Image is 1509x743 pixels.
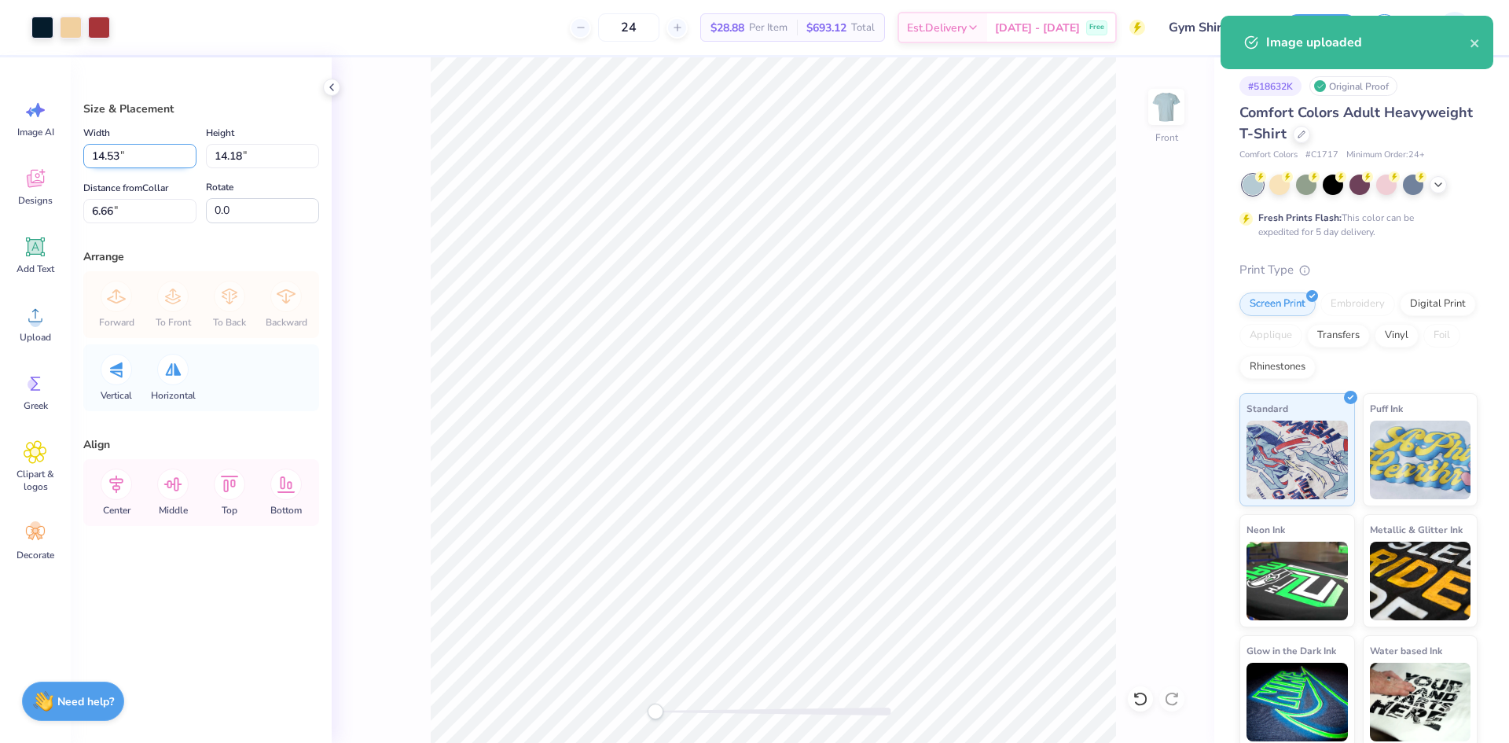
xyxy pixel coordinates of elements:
label: Height [206,123,234,142]
span: Middle [159,504,188,517]
input: – – [598,13,659,42]
strong: Need help? [57,694,114,709]
span: Decorate [17,549,54,561]
img: Neon Ink [1246,542,1348,620]
span: Greek [24,399,48,412]
span: Designs [18,194,53,207]
span: Per Item [749,20,788,36]
img: Water based Ink [1370,663,1471,741]
input: Untitled Design [1157,12,1272,43]
span: Add Text [17,263,54,275]
span: Image AI [17,126,54,138]
span: Water based Ink [1370,642,1442,659]
div: Front [1155,131,1178,145]
div: This color can be expedited for 5 day delivery. [1258,211,1452,239]
span: Puff Ink [1370,400,1403,417]
span: Center [103,504,130,517]
span: Bottom [270,504,302,517]
div: Original Proof [1309,76,1397,96]
span: Comfort Colors Adult Heavyweight T-Shirt [1239,103,1473,143]
div: Align [83,436,319,453]
div: Rhinestones [1239,355,1316,379]
span: $693.12 [806,20,846,36]
div: Accessibility label [648,704,663,719]
div: Embroidery [1320,292,1395,316]
span: Clipart & logos [9,468,61,493]
div: Screen Print [1239,292,1316,316]
label: Width [83,123,110,142]
span: Total [851,20,875,36]
span: $28.88 [710,20,744,36]
span: Upload [20,331,51,344]
span: Neon Ink [1246,521,1285,538]
span: Metallic & Glitter Ink [1370,521,1463,538]
span: Vertical [101,389,132,402]
img: Jairo Laqui [1439,12,1470,43]
div: Print Type [1239,261,1478,279]
span: Comfort Colors [1239,149,1298,162]
span: Est. Delivery [907,20,967,36]
div: Arrange [83,248,319,265]
div: Digital Print [1400,292,1476,316]
strong: Fresh Prints Flash: [1258,211,1342,224]
span: Free [1089,22,1104,33]
img: Metallic & Glitter Ink [1370,542,1471,620]
div: Transfers [1307,324,1370,348]
label: Distance from Collar [83,178,168,197]
div: Foil [1423,324,1460,348]
div: Size & Placement [83,101,319,117]
a: JL [1418,12,1478,43]
span: Glow in the Dark Ink [1246,642,1336,659]
span: Horizontal [151,389,196,402]
span: [DATE] - [DATE] [995,20,1080,36]
button: close [1470,33,1481,52]
div: Applique [1239,324,1302,348]
img: Glow in the Dark Ink [1246,663,1348,741]
span: # C1717 [1305,149,1338,162]
div: # 518632K [1239,76,1302,96]
span: Minimum Order: 24 + [1346,149,1425,162]
label: Rotate [206,178,233,197]
span: Top [222,504,237,517]
img: Puff Ink [1370,421,1471,499]
div: Vinyl [1375,324,1419,348]
div: Image uploaded [1266,33,1470,52]
img: Standard [1246,421,1348,499]
span: Standard [1246,400,1288,417]
img: Front [1151,91,1182,123]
